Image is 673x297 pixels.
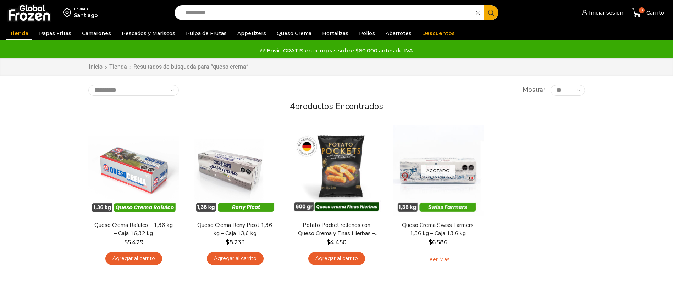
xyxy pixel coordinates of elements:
[109,63,127,71] a: Tienda
[296,221,377,238] a: Potato Pocket rellenos con Queso Crema y Finas Hierbas – Caja 8.4 kg
[639,7,645,13] span: 0
[587,9,623,16] span: Iniciar sesión
[63,7,74,19] img: address-field-icon.svg
[124,239,143,246] bdi: 5.429
[421,165,455,177] p: Agotado
[273,27,315,40] a: Queso Crema
[415,252,460,267] a: Leé más sobre “Queso Crema Swiss Farmers 1,36 kg - Caja 13,6 kg”
[429,239,432,246] span: $
[88,63,248,71] nav: Breadcrumb
[355,27,379,40] a: Pollos
[397,221,479,238] a: Queso Crema Swiss Farmers 1,36 kg – Caja 13,6 kg
[295,101,383,112] span: productos encontrados
[326,239,330,246] span: $
[118,27,179,40] a: Pescados y Mariscos
[74,12,98,19] div: Santiago
[319,27,352,40] a: Hortalizas
[105,252,162,265] a: Agregar al carrito: “Queso Crema Rafulco - 1,36 kg - Caja 16,32 kg”
[194,221,276,238] a: Queso Crema Reny Picot 1,36 kg – Caja 13,6 kg
[6,27,32,40] a: Tienda
[226,239,245,246] bdi: 8.233
[419,27,458,40] a: Descuentos
[74,7,98,12] div: Enviar a
[645,9,664,16] span: Carrito
[207,252,264,265] a: Agregar al carrito: “Queso Crema Reny Picot 1,36 kg - Caja 13,6 kg”
[78,27,115,40] a: Camarones
[124,239,128,246] span: $
[326,239,347,246] bdi: 4.450
[580,6,623,20] a: Iniciar sesión
[93,221,174,238] a: Queso Crema Rafulco – 1,36 kg – Caja 16,32 kg
[484,5,498,20] button: Search button
[35,27,75,40] a: Papas Fritas
[630,5,666,21] a: 0 Carrito
[226,239,229,246] span: $
[133,63,248,70] h1: Resultados de búsqueda para “queso crema”
[290,101,295,112] span: 4
[382,27,415,40] a: Abarrotes
[523,86,545,94] span: Mostrar
[308,252,365,265] a: Agregar al carrito: “Potato Pocket rellenos con Queso Crema y Finas Hierbas - Caja 8.4 kg”
[88,85,179,96] select: Pedido de la tienda
[234,27,270,40] a: Appetizers
[182,27,230,40] a: Pulpa de Frutas
[88,63,103,71] a: Inicio
[429,239,447,246] bdi: 6.586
